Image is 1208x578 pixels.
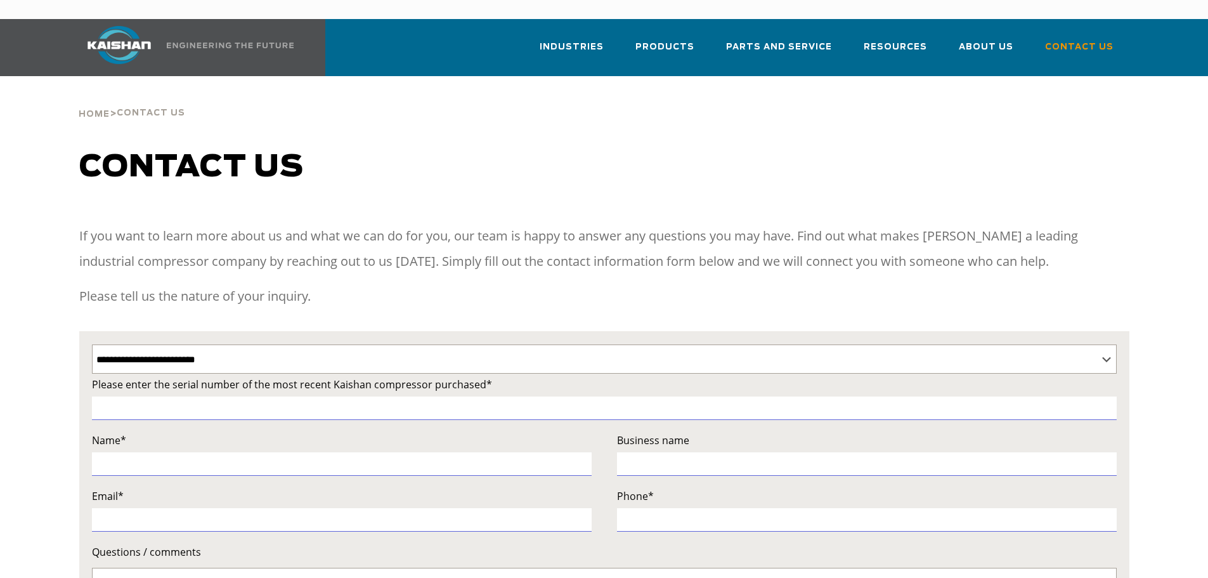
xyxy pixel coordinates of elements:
[959,40,1013,55] span: About Us
[617,431,1117,449] label: Business name
[635,30,694,74] a: Products
[617,487,1117,505] label: Phone*
[167,43,294,48] img: Engineering the future
[79,108,110,119] a: Home
[726,30,832,74] a: Parts and Service
[92,376,1117,393] label: Please enter the serial number of the most recent Kaishan compressor purchased*
[117,109,185,117] span: Contact Us
[635,40,694,55] span: Products
[959,30,1013,74] a: About Us
[540,40,604,55] span: Industries
[92,431,592,449] label: Name*
[72,26,167,64] img: kaishan logo
[79,110,110,119] span: Home
[79,152,304,183] span: Contact us
[79,76,185,124] div: >
[79,223,1129,274] p: If you want to learn more about us and what we can do for you, our team is happy to answer any qu...
[72,19,296,76] a: Kaishan USA
[1045,30,1114,74] a: Contact Us
[540,30,604,74] a: Industries
[726,40,832,55] span: Parts and Service
[79,284,1129,309] p: Please tell us the nature of your inquiry.
[864,40,927,55] span: Resources
[1045,40,1114,55] span: Contact Us
[864,30,927,74] a: Resources
[92,487,592,505] label: Email*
